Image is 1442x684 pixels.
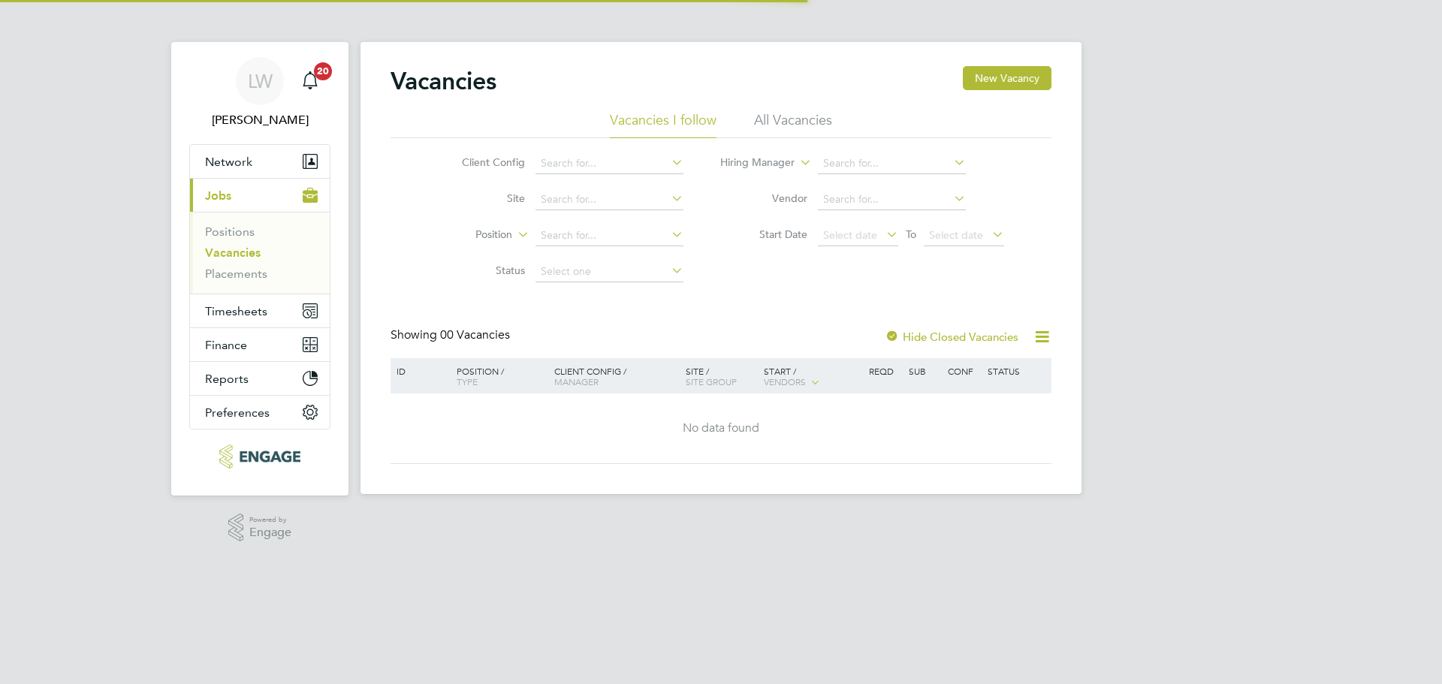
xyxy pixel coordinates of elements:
button: Jobs [190,179,330,212]
div: Showing [391,327,513,343]
li: Vacancies I follow [610,111,716,138]
span: Type [457,375,478,387]
span: Reports [205,372,249,386]
span: To [901,224,921,244]
div: No data found [393,420,1049,436]
span: 20 [314,62,332,80]
div: Sub [905,358,944,384]
span: Select date [823,228,877,242]
span: Timesheets [205,304,267,318]
input: Select one [535,261,683,282]
button: Timesheets [190,294,330,327]
div: Jobs [190,212,330,294]
span: Finance [205,338,247,352]
label: Status [439,264,525,277]
span: Network [205,155,252,169]
input: Search for... [535,189,683,210]
button: Reports [190,362,330,395]
a: Powered byEngage [228,514,292,542]
span: Engage [249,526,291,539]
button: Network [190,145,330,178]
button: New Vacancy [963,66,1051,90]
div: Client Config / [551,358,682,394]
div: Status [984,358,1049,384]
a: Vacancies [205,246,261,260]
label: Vendor [721,191,807,205]
span: Select date [929,228,983,242]
li: All Vacancies [754,111,832,138]
a: Positions [205,224,255,239]
button: Preferences [190,396,330,429]
input: Search for... [818,153,966,174]
label: Site [439,191,525,205]
button: Finance [190,328,330,361]
a: 20 [295,57,325,105]
input: Search for... [535,225,683,246]
a: Placements [205,267,267,281]
label: Start Date [721,227,807,241]
label: Client Config [439,155,525,169]
input: Search for... [818,189,966,210]
label: Hiring Manager [708,155,795,170]
nav: Main navigation [171,42,348,496]
span: Preferences [205,405,270,420]
div: Start / [760,358,865,396]
div: Reqd [865,358,904,384]
label: Hide Closed Vacancies [885,330,1018,344]
span: Manager [554,375,599,387]
span: Powered by [249,514,291,526]
a: LW[PERSON_NAME] [189,57,330,129]
img: xede-logo-retina.png [219,444,300,469]
input: Search for... [535,153,683,174]
span: Site Group [686,375,737,387]
div: Position / [445,358,551,394]
label: Position [426,227,512,243]
span: 00 Vacancies [440,327,510,342]
div: Site / [682,358,761,394]
div: Conf [944,358,983,384]
h2: Vacancies [391,66,496,96]
span: Lana Williams [189,111,330,129]
div: ID [393,358,445,384]
a: Go to home page [189,444,330,469]
span: LW [248,71,273,91]
span: Vendors [764,375,806,387]
span: Jobs [205,188,231,203]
